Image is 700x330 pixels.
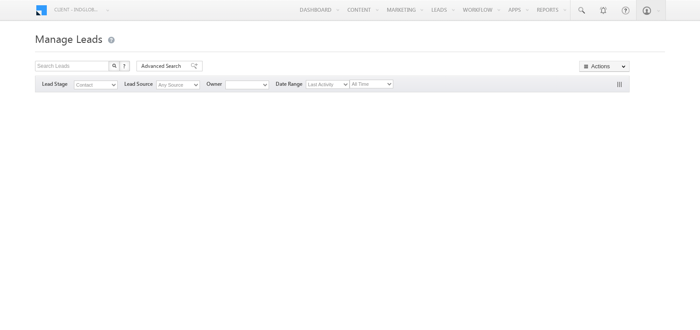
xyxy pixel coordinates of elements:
[123,62,127,70] span: ?
[206,80,225,88] span: Owner
[141,62,184,70] span: Advanced Search
[42,80,74,88] span: Lead Stage
[54,5,100,14] span: Client - indglobal1 (77060)
[35,32,102,46] span: Manage Leads
[119,61,130,71] button: ?
[276,80,306,88] span: Date Range
[579,61,630,72] button: Actions
[124,80,156,88] span: Lead Source
[112,63,116,68] img: Search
